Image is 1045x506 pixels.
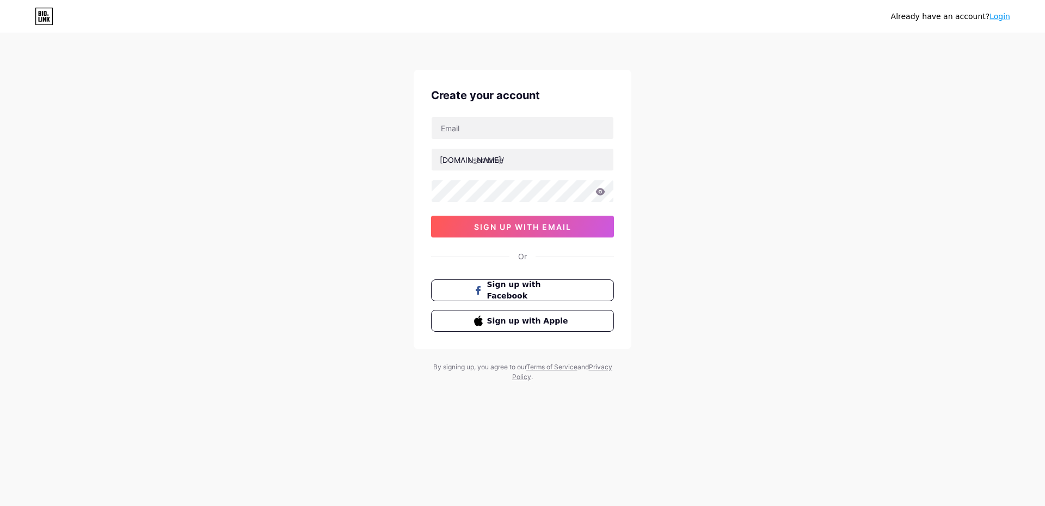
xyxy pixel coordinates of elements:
span: Sign up with Apple [487,315,571,327]
button: Sign up with Facebook [431,279,614,301]
a: Login [989,12,1010,21]
div: [DOMAIN_NAME]/ [440,154,504,166]
div: By signing up, you agree to our and . [430,362,615,382]
input: Email [432,117,613,139]
input: username [432,149,613,170]
button: sign up with email [431,216,614,237]
span: Sign up with Facebook [487,279,571,302]
div: Or [518,251,527,262]
span: sign up with email [474,222,571,231]
button: Sign up with Apple [431,310,614,332]
div: Create your account [431,87,614,103]
a: Terms of Service [526,363,577,371]
div: Already have an account? [891,11,1010,22]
